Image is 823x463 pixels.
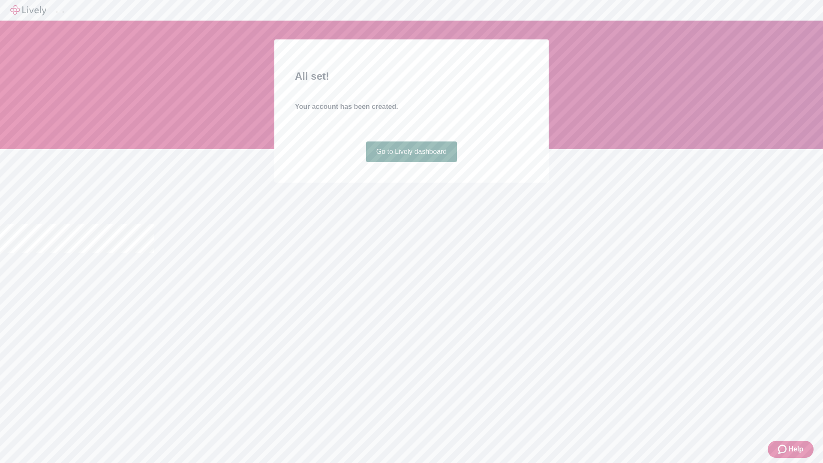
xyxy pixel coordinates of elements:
[10,5,46,15] img: Lively
[788,444,803,454] span: Help
[778,444,788,454] svg: Zendesk support icon
[768,441,814,458] button: Zendesk support iconHelp
[57,11,63,13] button: Log out
[366,141,457,162] a: Go to Lively dashboard
[295,102,528,112] h4: Your account has been created.
[295,69,528,84] h2: All set!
